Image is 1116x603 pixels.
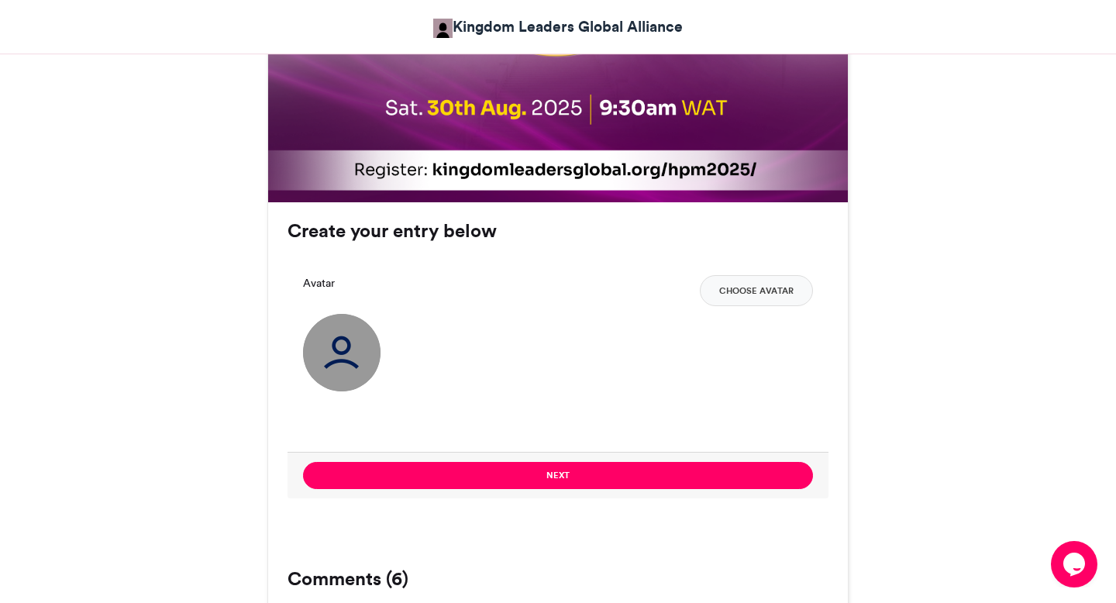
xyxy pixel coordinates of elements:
[288,222,828,240] h3: Create your entry below
[303,275,335,291] label: Avatar
[1051,541,1100,587] iframe: chat widget
[303,314,381,391] img: user_circle.png
[433,16,683,38] a: Kingdom Leaders Global Alliance
[433,19,453,38] img: Kingdom Leaders Global Alliance
[288,570,828,588] h3: Comments (6)
[700,275,813,306] button: Choose Avatar
[303,462,813,489] button: Next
